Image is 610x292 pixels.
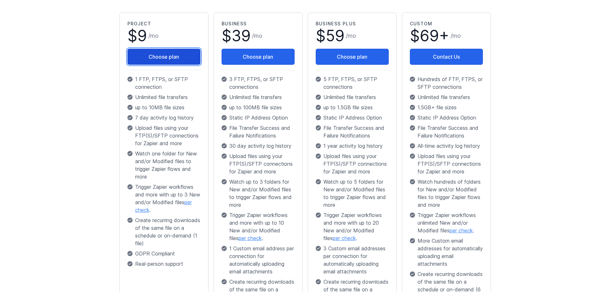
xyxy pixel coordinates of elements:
[410,152,483,175] p: Upload files using your FTP(S)/SFTP connections for Zapier and more
[323,211,389,242] span: Trigger Zapier workflows and more with up to 20 New and/or Modified files .
[410,142,483,150] p: All-time activity log history
[316,114,389,121] p: Static IP Address Option
[316,178,389,209] p: Watch up to 5 folders for New and/or Modified files to trigger Zapier flows and more
[127,49,200,65] button: Choose plan
[127,75,200,91] p: 1 FTP, FTPS, or SFTP connection
[127,260,200,268] p: Real-person support
[316,75,389,91] p: 5 FTP, FTPS, or SFTP connections
[222,75,295,91] p: 3 FTP, FTPS, or SFTP connections
[127,114,200,121] p: 7 day activity log history
[222,114,295,121] p: Static IP Address Option
[410,21,483,27] h2: Custom
[148,31,159,40] span: /
[326,26,345,45] span: 59
[410,93,483,101] p: Unlimited file transfers
[222,178,295,209] p: Watch up to 3 folders for New and/or Modified files to trigger Zapier flows and more
[127,124,200,147] p: Upload files using your FTP(S)/SFTP connections for Zapier and more
[410,114,483,121] p: Static IP Address Option
[410,178,483,209] p: Watch hundreds of folders for New and/or Modified files to trigger Zapier flows and more
[333,235,356,241] a: per check
[222,245,295,275] p: 1 Custom email address per connection for automatically uploading email attachments
[316,28,345,44] span: $
[418,211,483,234] span: Trigger Zapier workflows unlimited New and/or Modified files .
[316,49,389,65] button: Choose plan
[137,26,147,45] span: 9
[222,142,295,150] p: 30 day activity log history
[135,199,192,213] a: per check
[346,31,356,40] span: /
[410,124,483,139] p: File Transfer Success and Failure Notifications
[127,104,200,111] p: up to 10MB file sizes
[222,104,295,111] p: up to 100MB file sizes
[150,32,159,39] span: mo
[450,227,473,234] a: per check
[222,152,295,175] p: Upload files using your FTP(S)/SFTP connections for Zapier and more
[222,49,295,65] button: Choose plan
[410,237,483,268] p: More Custom email addresses for automatically uploading email attachments
[127,21,200,27] h2: Project
[420,26,449,45] span: 69+
[348,32,356,39] span: mo
[222,28,251,44] span: $
[127,250,200,257] p: GDPR Compliant
[222,124,295,139] p: File Transfer Success and Failure Notifications
[410,28,449,44] span: $
[316,152,389,175] p: Upload files using your FTP(S)/SFTP connections for Zapier and more
[135,183,200,214] span: Trigger Zapier workflows and more with up to 3 New and/or Modified files .
[229,211,295,242] span: Trigger Zapier workflows and more with up to 10 New and/or Modified files .
[252,31,262,40] span: /
[127,93,200,101] p: Unlimited file transfers
[127,28,147,44] span: $
[222,21,295,27] h2: Business
[410,104,483,111] p: 1.5GB+ file sizes
[254,32,262,39] span: mo
[316,245,389,275] p: 3 Custom email addresses per connection for automatically uploading email attachments
[316,142,389,150] p: 1 year activity log history
[222,93,295,101] p: Unlimited file transfers
[452,32,461,39] span: mo
[127,216,200,247] p: Create recurring downloads of the same file on a schedule or on-demand (1 file)
[451,31,461,40] span: /
[316,124,389,139] p: File Transfer Success and Failure Notifications
[239,235,262,241] a: per check
[232,26,251,45] span: 39
[316,93,389,101] p: Unlimited file transfers
[410,75,483,91] p: Hundreds of FTP, FTPS, or SFTP connections
[316,104,389,111] p: up to 1.5GB file sizes
[316,21,389,27] h2: Business Plus
[127,150,200,180] p: Watch one folder for New and/or Modified files to trigger Zapier flows and more
[410,49,483,65] a: Contact Us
